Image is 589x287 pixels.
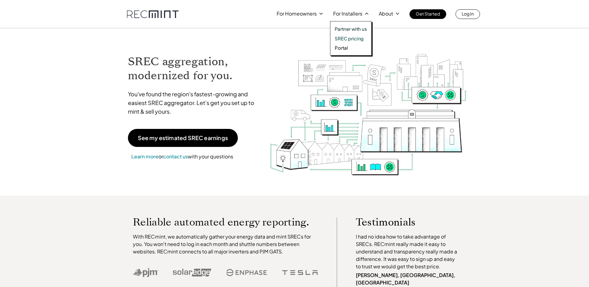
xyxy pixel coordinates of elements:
[277,9,317,18] p: For Homeowners
[138,135,228,141] p: See my estimated SREC earnings
[335,45,348,51] p: Portal
[133,217,318,227] p: Reliable automated energy reporting.
[128,90,260,116] p: You've found the region's fastest-growing and easiest SREC aggregator. Let's get you set up to mi...
[335,26,367,32] a: Partner with us
[356,271,460,286] p: [PERSON_NAME], [GEOGRAPHIC_DATA], [GEOGRAPHIC_DATA]
[462,9,474,18] p: Log In
[335,35,367,42] a: SREC pricing
[128,129,238,147] a: See my estimated SREC earnings
[128,55,260,83] h1: SREC aggregation, modernized for you.
[333,9,362,18] p: For Installers
[163,153,188,160] a: contact us
[356,233,460,270] p: I had no idea how to take advantage of SRECs. RECmint really made it easy to understand and trans...
[455,9,480,19] a: Log In
[335,35,364,42] p: SREC pricing
[335,45,367,51] a: Portal
[356,217,448,227] p: Testimonials
[131,153,158,160] a: Learn more
[416,9,440,18] p: Get Started
[133,233,318,255] p: With RECmint, we automatically gather your energy data and mint SRECs for you. You won't need to ...
[128,153,237,161] p: or with your questions
[410,9,446,19] a: Get Started
[269,38,467,177] img: RECmint value cycle
[379,9,393,18] p: About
